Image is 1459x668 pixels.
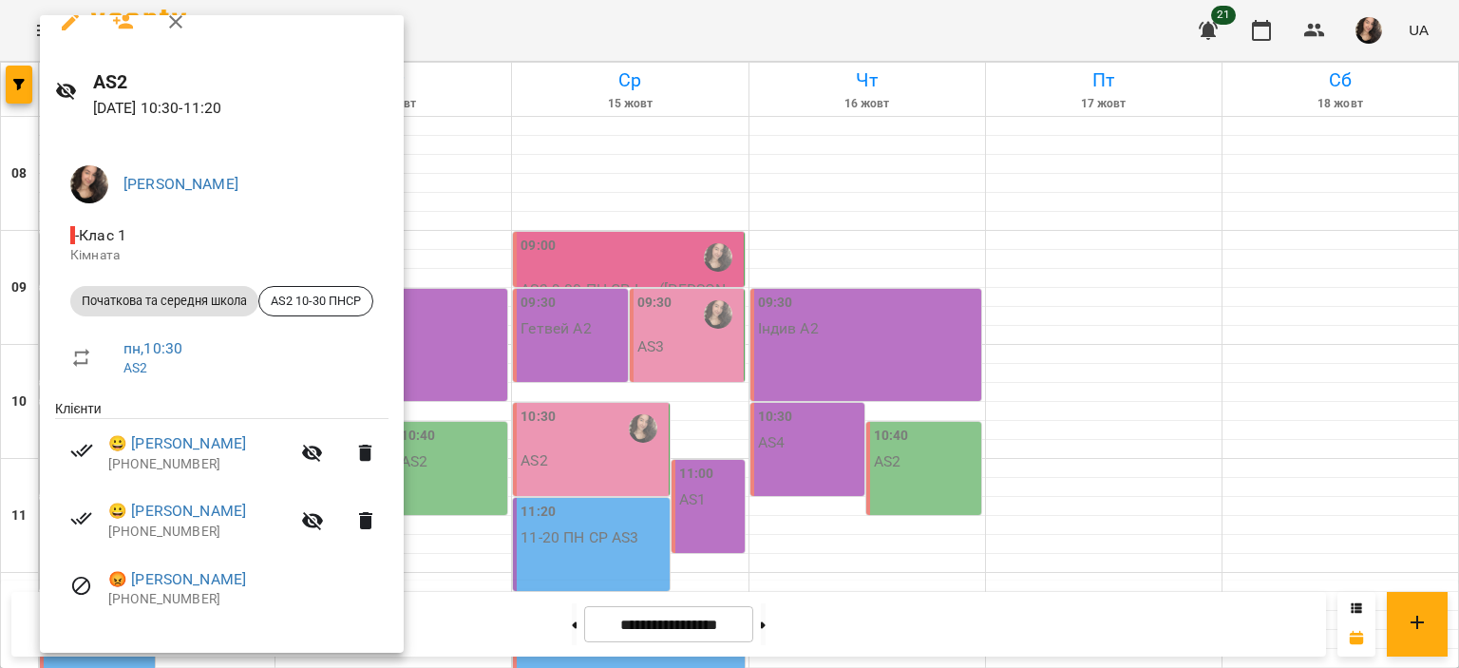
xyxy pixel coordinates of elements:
div: AS2 10-30 ПНСР [258,286,373,316]
a: [PERSON_NAME] [123,175,238,193]
img: af1f68b2e62f557a8ede8df23d2b6d50.jpg [70,165,108,203]
a: 😀 [PERSON_NAME] [108,432,246,455]
p: [PHONE_NUMBER] [108,523,290,542]
svg: Візит сплачено [70,439,93,462]
a: 😡 [PERSON_NAME] [108,568,246,591]
h6: AS2 [93,67,388,97]
svg: Візит сплачено [70,507,93,530]
svg: Візит скасовано [70,575,93,598]
a: 😀 [PERSON_NAME] [108,500,246,523]
a: AS2 [123,360,147,375]
span: - Клас 1 [70,226,130,244]
a: пн , 10:30 [123,339,182,357]
p: Кімната [70,246,373,265]
p: [DATE] 10:30 - 11:20 [93,97,388,120]
p: [PHONE_NUMBER] [108,455,290,474]
ul: Клієнти [55,399,388,630]
span: Початкова та середня школа [70,293,258,310]
span: AS2 10-30 ПНСР [259,293,372,310]
p: [PHONE_NUMBER] [108,590,388,609]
